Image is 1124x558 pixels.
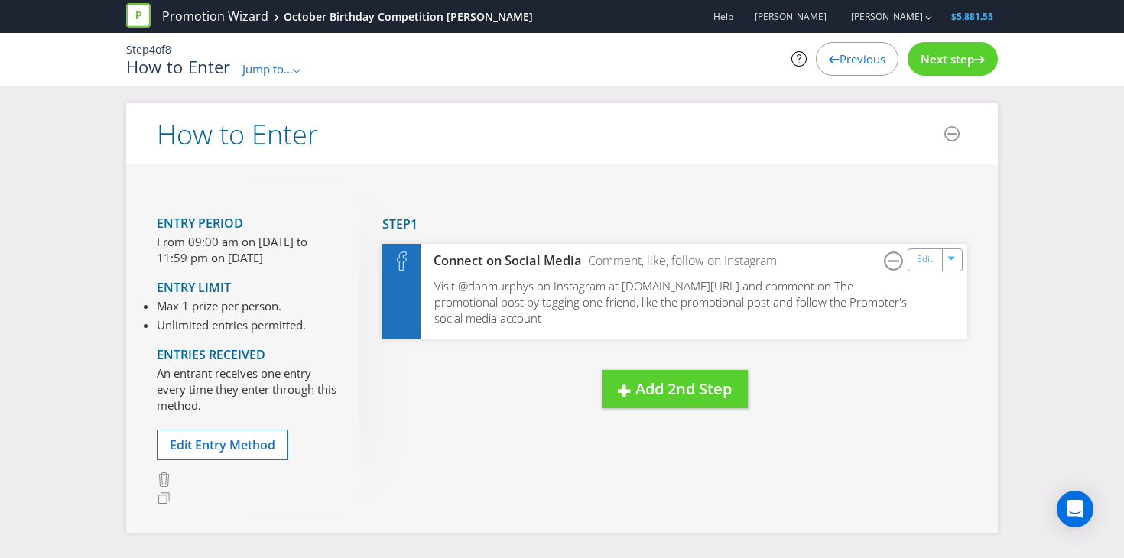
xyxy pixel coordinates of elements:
span: [PERSON_NAME] [755,10,827,23]
div: Open Intercom Messenger [1057,491,1093,527]
span: Edit Entry Method [170,436,275,453]
span: 8 [165,42,171,57]
a: Promotion Wizard [162,8,268,25]
span: $5,881.55 [951,10,993,23]
span: Next step [921,51,974,67]
p: From 09:00 am on [DATE] to 11:59 pm on [DATE] [157,234,336,267]
h1: How to Enter [126,57,231,76]
div: October Birthday Competition [PERSON_NAME] [284,9,533,24]
button: Add 2nd Step [602,370,748,409]
span: Previous [840,51,885,67]
span: Add 2nd Step [635,378,732,399]
span: of [155,42,165,57]
span: Entry Period [157,215,243,232]
span: 1 [411,216,417,232]
div: Connect on Social Media [421,252,582,270]
p: An entrant receives one entry every time they enter through this method. [157,365,336,414]
div: Comment, like, follow on Instagram [582,252,777,270]
span: 4 [149,42,155,57]
span: Step [126,42,149,57]
li: Max 1 prize per person. [157,298,306,314]
h2: How to Enter [157,119,318,150]
span: Visit @danmurphys on Instagram at [DOMAIN_NAME][URL] and comment on The promotional post by taggi... [434,278,907,326]
a: [PERSON_NAME] [836,10,923,23]
button: Edit Entry Method [157,430,288,461]
h4: Entries Received [157,349,336,362]
span: Jump to... [242,61,293,76]
a: Help [713,10,733,23]
a: Edit [917,251,933,268]
li: Unlimited entries permitted. [157,317,306,333]
span: Step [382,216,411,232]
span: Entry Limit [157,279,231,296]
